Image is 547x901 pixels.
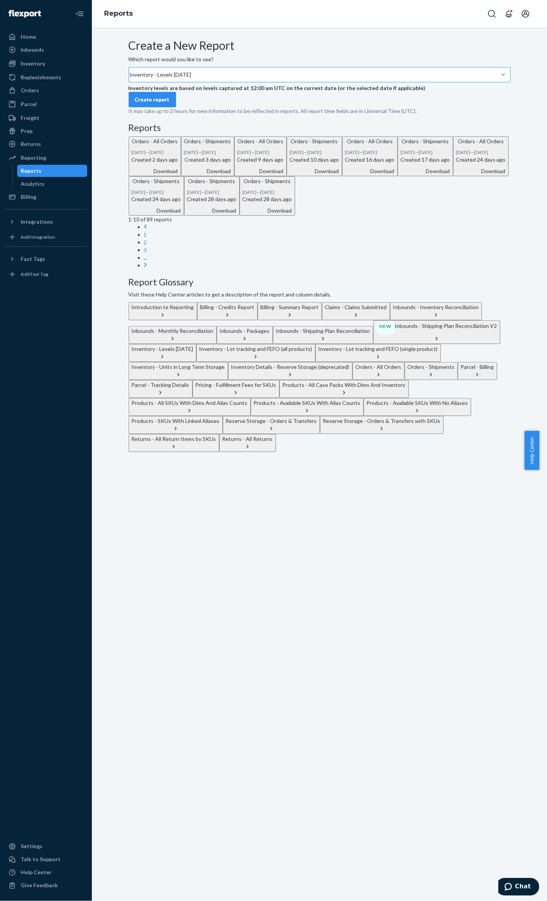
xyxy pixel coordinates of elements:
[290,149,339,156] p: —
[243,189,257,195] time: [DATE]
[21,255,45,263] div: Fast Tags
[322,302,390,320] button: Claims - Claims Submitted
[276,327,370,335] div: Inbounds - Shipping Plan Reconciliation
[132,345,193,353] div: Inventory - Levels [DATE]
[405,362,458,380] button: Orders - Shipments
[282,381,406,389] div: Products - All Case Packs With Dims And Inventory
[132,138,178,145] p: Orders - All Orders
[21,46,44,54] div: Inbounds
[5,31,87,43] a: Home
[64,473,168,506] p: Amount of available inventory of the SKU in the specified fulfillment center.
[132,149,146,155] time: [DATE]
[132,207,181,215] div: Download
[21,843,42,850] div: Settings
[231,363,349,371] div: Inventory Details - Reserve Storage (deprecated)
[12,299,60,328] td: BARCODE
[398,136,453,176] button: Orders - Shipments[DATE]—[DATE]Created 17 days agoDownload
[461,363,494,371] div: Parcel - Billing
[315,344,441,362] button: Inventory - Lot tracking and FEFO (single product)
[345,149,395,156] p: —
[21,100,37,108] div: Parcel
[193,380,279,398] button: Pricing - Fulfillment Fees for SKUs
[64,382,168,405] p: The city where your inventory is located.
[456,149,506,156] p: —
[64,171,168,193] p: Timestamp of report created date in UTC
[345,167,395,175] div: Download
[345,156,395,164] p: Created 16 days ago
[5,138,87,150] a: Returns
[129,434,219,452] button: Returns - All Return Items by SKUs
[217,326,273,344] button: Inbounds - Packages
[220,327,270,335] div: Inbounds - Packages
[184,149,231,156] p: —
[419,149,433,155] time: [DATE]
[393,303,479,311] div: Inbounds - Inventory Reconciliation
[290,138,339,145] p: Orders - Shipments
[64,525,168,558] p: Amount of unavailable inventory due to processing of the SKU in the specified fulfillment center.
[132,381,189,389] div: Parcel - Tracking Details
[64,211,168,222] p: Name of the SKU in inventory
[144,254,511,262] li: ...
[21,127,33,135] div: Prep
[237,149,284,156] p: —
[196,344,315,362] button: Inventory - Lot tracking and FEFO (all products)
[21,114,39,122] div: Freight
[8,10,41,18] img: Flexport logo
[129,326,217,344] button: Inbounds - Monthly Reconciliation
[12,572,60,613] td: ECOM LAST 30 DAYS
[5,98,87,110] a: Parcel
[129,291,511,298] p: Visit these Help Center articles to get a description of the report and column details.
[401,138,450,145] p: Orders - Shipments
[5,853,87,866] button: Talk to Support
[5,216,87,228] button: Integrations
[129,277,511,287] h3: Report Glossary
[243,195,292,203] p: Created 28 days ago
[5,57,87,70] a: Inventory
[345,149,359,155] time: [DATE]
[290,156,339,164] p: Created 10 days ago
[64,240,168,284] p: MSKU of the SKU, which is automatically imported with your product and can be updated in Inventor...
[135,96,170,103] div: Create report
[21,193,36,201] div: Billing
[251,398,364,416] button: Products - Available SKUs With Alias Counts
[132,327,214,335] div: Inbounds - Monthly Reconciliation
[373,320,500,344] button: NEWInbounds - Shipping Plan Reconciliation V2
[187,189,201,195] time: [DATE]
[184,156,231,164] p: Created 3 days ago
[258,302,322,320] button: Billing - Summary Report
[279,380,409,398] button: Products - All Case Packs With Dims And Inventory
[255,149,269,155] time: [DATE]
[21,60,45,67] div: Inventory
[184,176,240,216] button: Orders - Shipments[DATE]—[DATE]Created 28 days agoDownload
[132,189,181,195] p: —
[205,189,219,195] time: [DATE]
[129,216,172,223] span: 1 - 10 of 89 reports
[456,138,506,145] p: Orders - All Orders
[501,6,516,21] button: Open notifications
[261,303,319,311] div: Billing - Summary Report
[456,167,506,175] div: Download
[12,697,60,737] td: INVENTORY DETAILS URL
[17,165,88,177] a: Reports
[453,136,509,176] button: Orders - All Orders[DATE]—[DATE]Created 24 days agoDownload
[21,856,60,863] div: Talk to Support
[5,880,87,892] button: Give Feedback
[129,302,197,320] button: Introduction to Reporting
[129,56,511,63] p: Which report would you like to see?
[12,328,60,379] td: DSKU
[184,149,198,155] time: [DATE]
[129,136,181,176] button: Orders - All Orders[DATE]—[DATE]Created 2 days agoDownload
[21,218,53,226] div: Integrations
[401,156,450,164] p: Created 17 days ago
[21,882,58,890] div: Give Feedback
[376,321,497,335] div: Inbounds - Shipping Plan Reconciliation V2
[408,363,455,371] div: Orders - Shipments
[237,149,251,155] time: [DATE]
[318,345,438,353] div: Inventory - Lot tracking and FEFO (single product)
[5,71,87,84] a: Replenishments
[98,3,139,25] ol: breadcrumbs
[222,435,273,443] div: Returns - All Returns
[129,39,511,52] h2: Create a New Report
[132,363,225,371] div: Inventory - Units in Long Term Storage
[187,189,237,195] p: —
